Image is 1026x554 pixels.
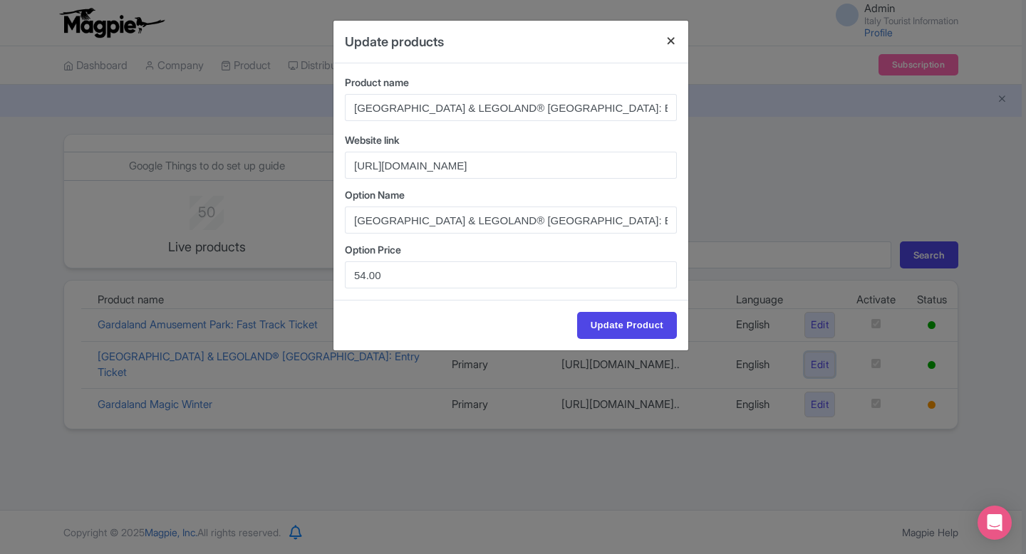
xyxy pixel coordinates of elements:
[345,32,444,51] h4: Update products
[978,506,1012,540] div: Open Intercom Messenger
[345,189,405,201] span: Option Name
[345,207,677,234] input: Options name
[654,21,688,61] button: Close
[577,312,677,339] input: Update Product
[345,134,400,146] span: Website link
[345,76,409,88] span: Product name
[345,261,677,288] input: Options Price
[345,94,677,121] input: Product name
[345,244,401,256] span: Option Price
[345,152,677,179] input: Website link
